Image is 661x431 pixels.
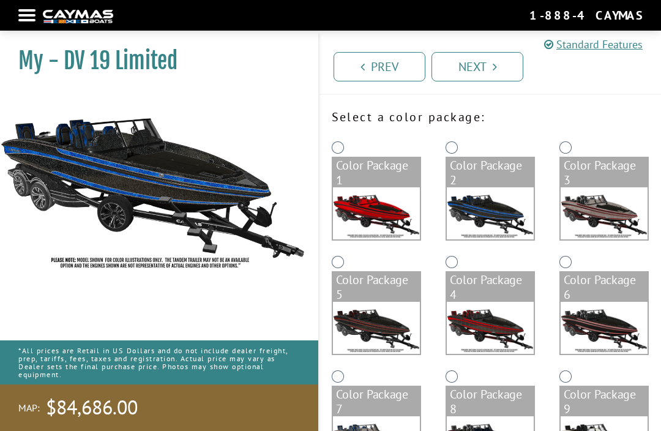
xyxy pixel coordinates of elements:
[447,302,534,354] img: color_package_470.png
[18,340,300,385] p: *All prices are Retail in US Dollars and do not include dealer freight, prep, tariffs, fees, taxe...
[431,52,523,81] a: Next
[46,395,138,421] span: $84,686.00
[447,187,534,239] img: color_package_467.png
[330,50,661,81] ul: Pagination
[18,402,40,414] span: MAP:
[333,187,420,239] img: color_package_466.png
[447,387,534,416] div: Color Package 8
[561,387,648,416] div: Color Package 9
[561,272,648,302] div: Color Package 6
[447,272,534,302] div: Color Package 4
[561,187,648,239] img: color_package_468.png
[447,158,534,187] div: Color Package 2
[333,387,420,416] div: Color Package 7
[43,10,113,23] img: white-logo-c9c8dbefe5ff5ceceb0f0178aa75bf4bb51f6bca0971e226c86eb53dfe498488.png
[561,158,648,187] div: Color Package 3
[333,272,420,302] div: Color Package 5
[334,52,425,81] a: Prev
[332,108,649,126] p: Select a color package:
[544,36,643,53] a: Standard Features
[333,158,420,187] div: Color Package 1
[529,7,643,23] div: 1-888-4CAYMAS
[561,302,648,354] img: color_package_471.png
[333,302,420,354] img: color_package_469.png
[18,47,288,75] h1: My - DV 19 Limited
